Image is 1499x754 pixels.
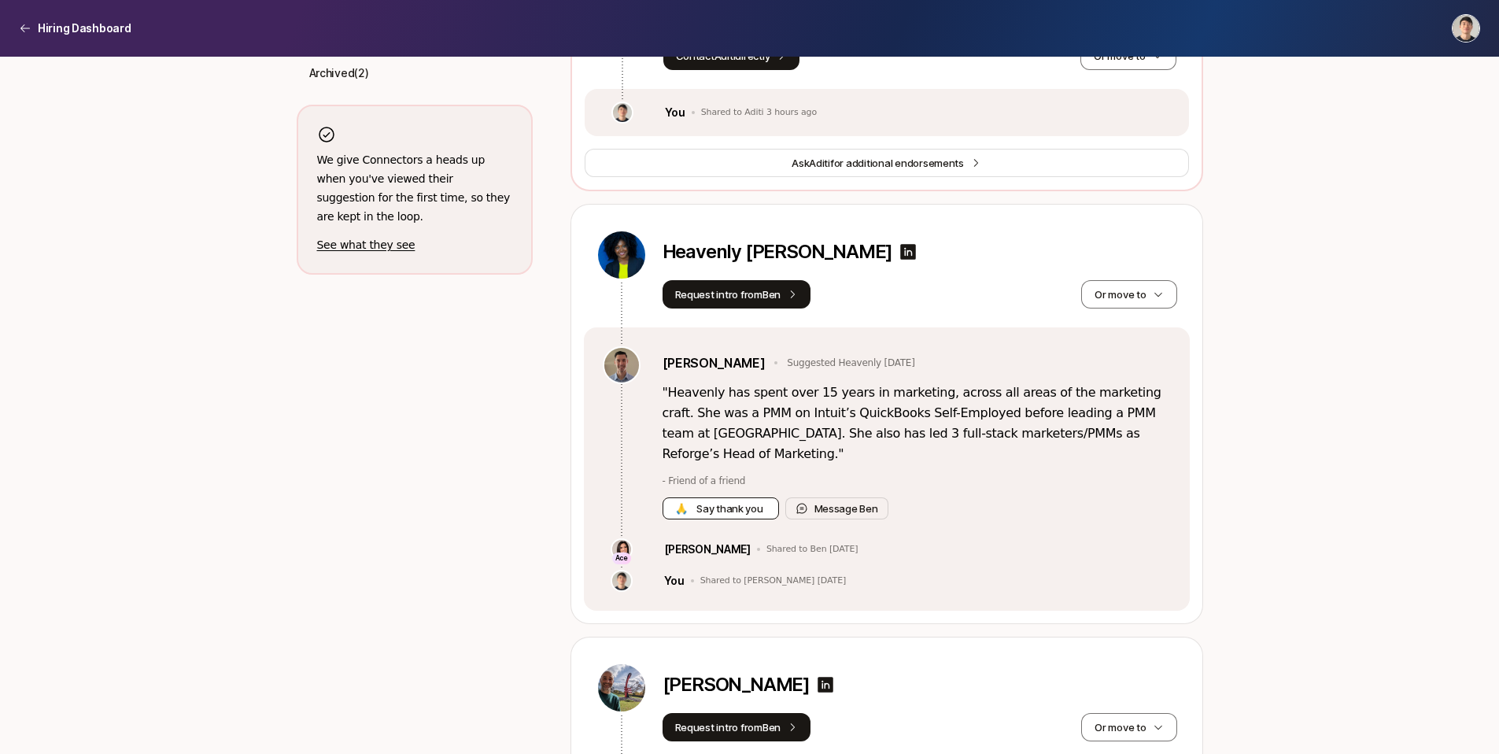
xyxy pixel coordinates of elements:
button: Or move to [1081,713,1176,741]
button: Request intro fromBen [663,713,811,741]
button: AskAditifor additional endorsements [585,149,1189,177]
p: You [664,571,685,590]
p: Shared to Aditi 3 hours ago [701,107,817,118]
button: Request intro fromBen [663,280,811,309]
img: 71d7b91d_d7cb_43b4_a7ea_a9b2f2cc6e03.jpg [612,540,631,559]
img: Kyum Kim [1453,15,1479,42]
p: Heavenly [PERSON_NAME] [663,241,893,263]
img: 47784c54_a4ff_477e_ab36_139cb03b2732.jpg [613,103,632,122]
span: Ask for additional endorsements [792,155,964,171]
img: 47784c54_a4ff_477e_ab36_139cb03b2732.jpg [612,571,631,590]
img: bf8f663c_42d6_4f7d_af6b_5f71b9527721.jpg [604,348,639,383]
a: [PERSON_NAME] [663,353,766,373]
p: Archived ( 2 ) [309,64,369,83]
p: - Friend of a friend [663,474,1171,488]
p: Hiring Dashboard [38,19,131,38]
p: " Heavenly has spent over 15 years in marketing, across all areas of the marketing craft. She was... [663,383,1171,464]
button: Kyum Kim [1452,14,1480,43]
span: Say thank you [693,501,766,516]
p: Shared to [PERSON_NAME] [DATE] [700,575,847,586]
button: Or move to [1081,280,1176,309]
p: We give Connectors a heads up when you've viewed their suggestion for the first time, so they are... [317,150,512,226]
p: See what they see [317,235,512,254]
button: 🙏 Say thank you [663,497,779,519]
p: You [665,103,685,122]
p: [PERSON_NAME] [663,674,810,696]
span: 🙏 [675,501,688,516]
img: 05501a02_4761_4716_9a42_096e5a3b64eb.jpg [598,231,645,279]
p: [PERSON_NAME] [664,540,751,559]
button: Message Ben [785,497,888,519]
p: Ace [615,553,629,564]
p: Shared to Ben [DATE] [766,544,858,555]
p: Suggested Heavenly [DATE] [787,356,914,370]
span: Aditi [809,157,830,169]
img: 502c5686_bbff_4e3f_a39e_7192ba6b7fbf.jpg [598,664,645,711]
